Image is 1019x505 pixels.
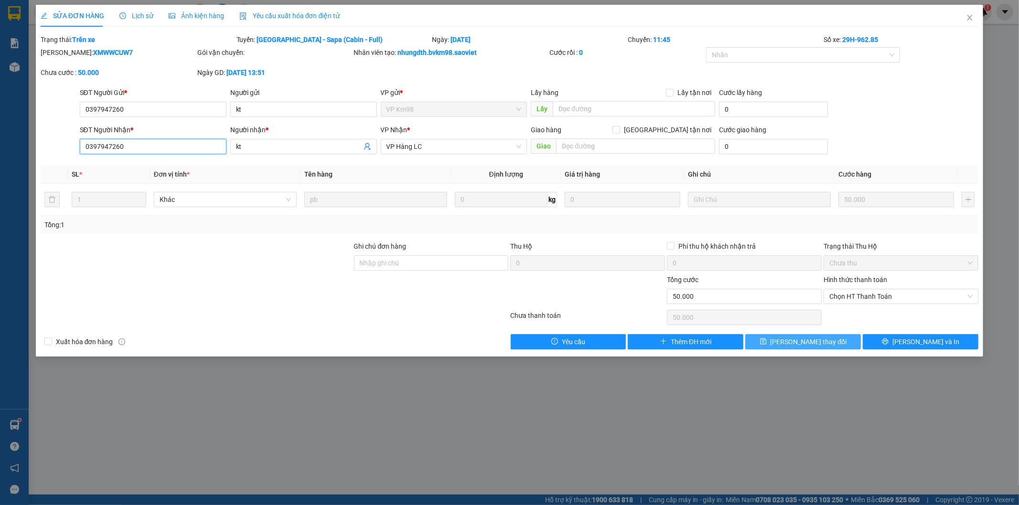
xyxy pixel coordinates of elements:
span: user-add [364,143,371,150]
input: 0 [838,192,954,207]
div: SĐT Người Nhận [80,125,226,135]
div: Tổng: 1 [44,220,393,230]
input: Cước lấy hàng [719,102,828,117]
span: info-circle [118,338,125,345]
div: Người gửi [230,87,377,98]
span: Lấy tận nơi [674,87,715,98]
b: nhungdth.bvkm98.saoviet [398,49,477,56]
div: Nhân viên tạo: [354,47,548,58]
span: Cước hàng [838,170,871,178]
div: Số xe: [823,34,979,45]
span: close [966,14,974,21]
span: picture [169,12,175,19]
span: Lấy hàng [531,89,558,96]
span: Tên hàng [304,170,333,178]
div: Ngày GD: [197,67,352,78]
button: plusThêm ĐH mới [628,334,743,349]
label: Ghi chú đơn hàng [354,242,407,250]
label: Cước giao hàng [719,126,766,134]
span: Thêm ĐH mới [671,337,711,347]
span: Ảnh kiện hàng [169,12,224,20]
span: Đơn vị tính [154,170,190,178]
input: Cước giao hàng [719,139,828,154]
div: Chưa cước : [41,67,195,78]
span: Xuất hóa đơn hàng [52,337,117,347]
span: [PERSON_NAME] thay đổi [771,337,847,347]
b: [DATE] [451,36,471,43]
input: Ghi Chú [688,192,831,207]
span: Lịch sử [119,12,153,20]
button: delete [44,192,60,207]
span: clock-circle [119,12,126,19]
th: Ghi chú [684,165,835,184]
h2: VP Nhận: VP Hàng LC [50,55,231,116]
div: Trạng thái Thu Hộ [824,241,978,252]
b: 0 [579,49,583,56]
span: VP Hàng LC [386,139,522,154]
div: Ngày: [431,34,627,45]
span: Chưa thu [829,256,973,270]
div: Trạng thái: [40,34,236,45]
input: Dọc đường [556,138,715,154]
b: [DATE] 13:51 [226,69,265,76]
span: save [760,338,767,346]
span: SỬA ĐƠN HÀNG [41,12,104,20]
span: Thu Hộ [510,242,532,250]
div: Chưa thanh toán [510,310,666,327]
img: logo.jpg [5,8,53,55]
h2: XMWWCUW7 [5,55,77,71]
span: exclamation-circle [551,338,558,346]
input: 0 [565,192,680,207]
span: Phí thu hộ khách nhận trả [675,241,760,252]
div: [PERSON_NAME]: [41,47,195,58]
span: SL [72,170,79,178]
img: icon [239,12,247,20]
b: [GEOGRAPHIC_DATA] - Sapa (Cabin - Full) [257,36,383,43]
b: 50.000 [78,69,99,76]
span: VP Nhận [381,126,408,134]
label: Hình thức thanh toán [824,276,887,284]
button: exclamation-circleYêu cầu [511,334,626,349]
span: kg [547,192,557,207]
span: Giao [531,138,556,154]
span: Giá trị hàng [565,170,600,178]
label: Cước lấy hàng [719,89,762,96]
b: XMWWCUW7 [93,49,133,56]
div: Người nhận [230,125,377,135]
button: save[PERSON_NAME] thay đổi [745,334,861,349]
b: 29H-962.85 [842,36,878,43]
div: Cước rồi : [549,47,704,58]
span: [GEOGRAPHIC_DATA] tận nơi [620,125,715,135]
button: plus [962,192,975,207]
span: Tổng cước [667,276,698,284]
span: Lấy [531,101,553,116]
span: edit [41,12,47,19]
div: Chuyến: [627,34,823,45]
span: Yêu cầu [562,337,585,347]
div: Tuyến: [236,34,431,45]
span: printer [882,338,889,346]
span: Định lượng [489,170,523,178]
div: SĐT Người Gửi [80,87,226,98]
b: [DOMAIN_NAME] [128,8,231,23]
span: Khác [160,192,291,207]
b: Sao Việt [58,22,117,38]
input: Dọc đường [553,101,715,116]
div: Gói vận chuyển: [197,47,352,58]
button: Close [956,5,983,32]
button: printer[PERSON_NAME] và In [863,334,978,349]
input: Ghi chú đơn hàng [354,255,509,271]
span: VP Km98 [386,102,522,116]
span: Chọn HT Thanh Toán [829,289,973,304]
div: VP gửi [381,87,527,98]
span: Yêu cầu xuất hóa đơn điện tử [239,12,340,20]
input: VD: Bàn, Ghế [304,192,447,207]
span: [PERSON_NAME] và In [892,337,959,347]
b: Trên xe [72,36,95,43]
span: Giao hàng [531,126,561,134]
b: 11:45 [653,36,670,43]
span: plus [660,338,667,346]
